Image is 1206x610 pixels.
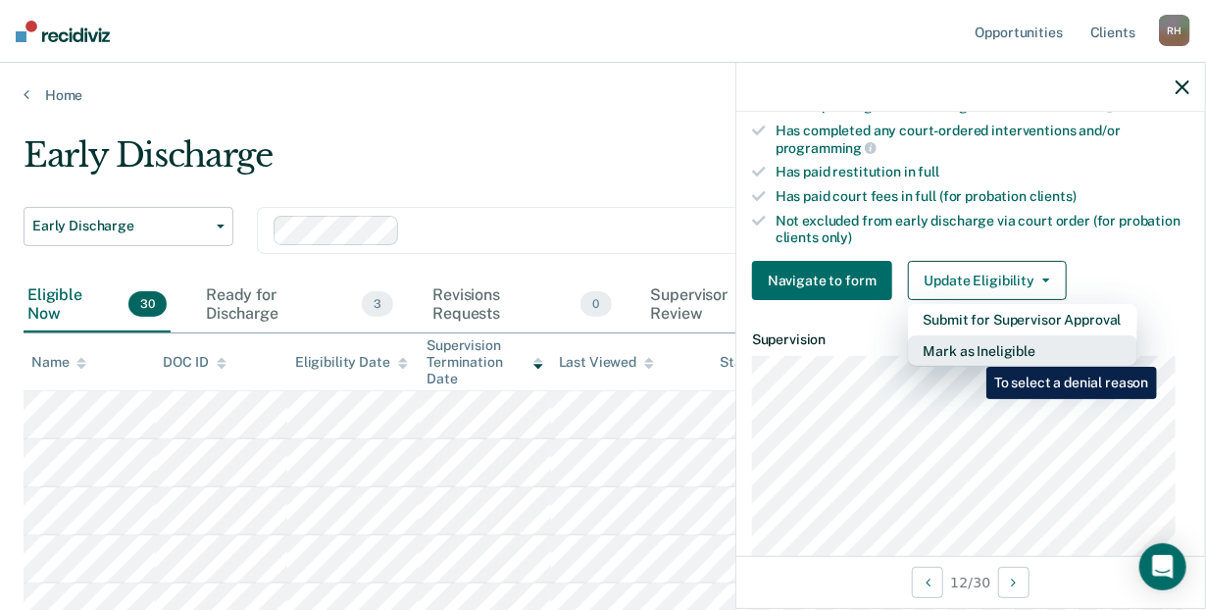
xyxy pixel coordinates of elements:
div: Name [31,354,86,371]
div: Early Discharge [24,135,1109,191]
span: full [919,164,939,179]
span: programming [776,140,877,156]
div: Revisions Requests [428,278,615,332]
span: 30 [128,291,167,317]
div: R H [1159,15,1190,46]
div: Ready for Discharge [202,278,397,332]
div: Has paid court fees in full (for probation [776,188,1189,205]
div: Has completed any court-ordered interventions and/or [776,123,1189,156]
div: Supervisor Review [647,278,828,332]
div: Status [720,354,762,371]
div: Not excluded from early discharge via court order (for probation clients [776,213,1189,246]
span: only) [822,229,852,245]
div: 12 / 30 [736,556,1205,608]
span: 0 [580,291,611,317]
div: Supervision Termination Date [427,337,542,386]
img: Recidiviz [16,21,110,42]
button: Previous Opportunity [912,567,943,598]
div: Eligibility Date [295,354,408,371]
button: Next Opportunity [998,567,1030,598]
button: Update Eligibility [908,261,1067,300]
button: Submit for Supervisor Approval [908,304,1137,335]
button: Mark as Ineligible [908,335,1137,367]
span: 3 [362,291,393,317]
dt: Supervision [752,331,1189,348]
span: clients) [1030,188,1077,204]
div: DOC ID [163,354,226,371]
div: Open Intercom Messenger [1139,543,1186,590]
span: Early Discharge [32,218,209,234]
a: Home [24,86,1182,104]
div: Has paid restitution in [776,164,1189,180]
div: Last Viewed [559,354,654,371]
div: Eligible Now [24,278,171,332]
button: Navigate to form [752,261,892,300]
a: Navigate to form link [752,261,900,300]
